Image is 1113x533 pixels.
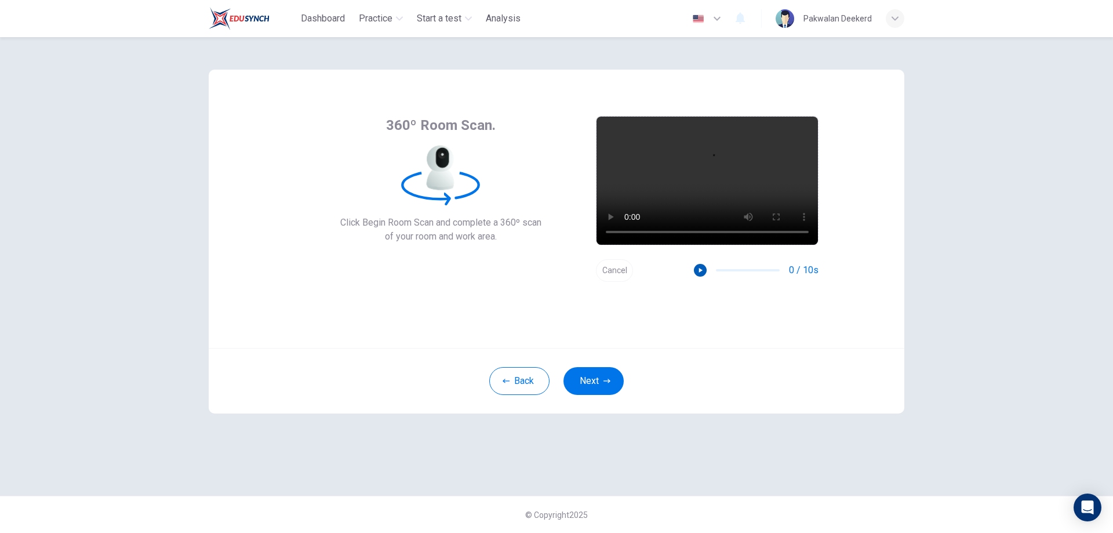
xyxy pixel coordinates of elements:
[691,14,705,23] img: en
[776,9,794,28] img: Profile picture
[1074,494,1101,521] div: Open Intercom Messenger
[803,12,872,26] div: Pakwalan Deekerd
[596,259,633,282] button: Cancel
[481,8,525,29] button: Analysis
[489,367,550,395] button: Back
[525,510,588,520] span: © Copyright 2025
[359,12,392,26] span: Practice
[386,116,496,135] span: 360º Room Scan.
[301,12,345,26] span: Dashboard
[296,8,350,29] button: Dashboard
[209,7,296,30] a: Train Test logo
[340,230,541,244] span: of your room and work area.
[789,263,819,277] span: 0 / 10s
[417,12,461,26] span: Start a test
[340,216,541,230] span: Click Begin Room Scan and complete a 360º scan
[563,367,624,395] button: Next
[486,12,521,26] span: Analysis
[209,7,270,30] img: Train Test logo
[412,8,477,29] button: Start a test
[354,8,408,29] button: Practice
